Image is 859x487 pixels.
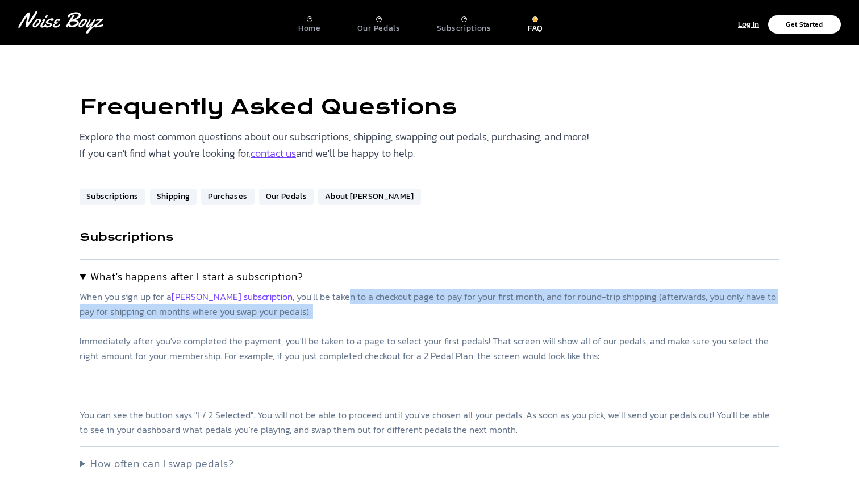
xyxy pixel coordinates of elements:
[80,90,589,124] h1: Frequently Asked Questions
[528,23,543,34] p: FAQ
[357,12,401,34] a: Our Pedals
[80,128,589,162] p: Explore the most common questions about our subscriptions, shipping, swapping out pedals, purchas...
[80,189,145,205] a: Subscriptions
[80,230,779,245] h3: Subscriptions
[80,269,779,285] summary: What's happens after I start a subscription?
[201,189,254,205] a: Purchases
[437,12,491,34] a: Subscriptions
[298,23,321,34] p: Home
[251,145,296,161] a: contact us
[298,12,321,34] a: Home
[357,23,401,34] p: Our Pedals
[80,408,770,436] resizableimage: You can see the button says "1 / 2 Selected". You will not be able to proceed until you've chosen...
[318,189,421,205] a: About [PERSON_NAME]
[786,21,823,28] p: Get Started
[437,23,491,34] p: Subscriptions
[528,12,543,34] a: FAQ
[80,289,779,437] p: When you sign up for a , you'll be taken to a checkout page to pay for your first month, and for ...
[768,15,841,34] button: Get Started
[738,18,759,31] p: Log In
[150,189,197,205] a: Shipping
[80,456,779,472] summary: How often can I swap pedals?
[259,189,314,205] a: Our Pedals
[172,290,293,303] a: [PERSON_NAME] subscription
